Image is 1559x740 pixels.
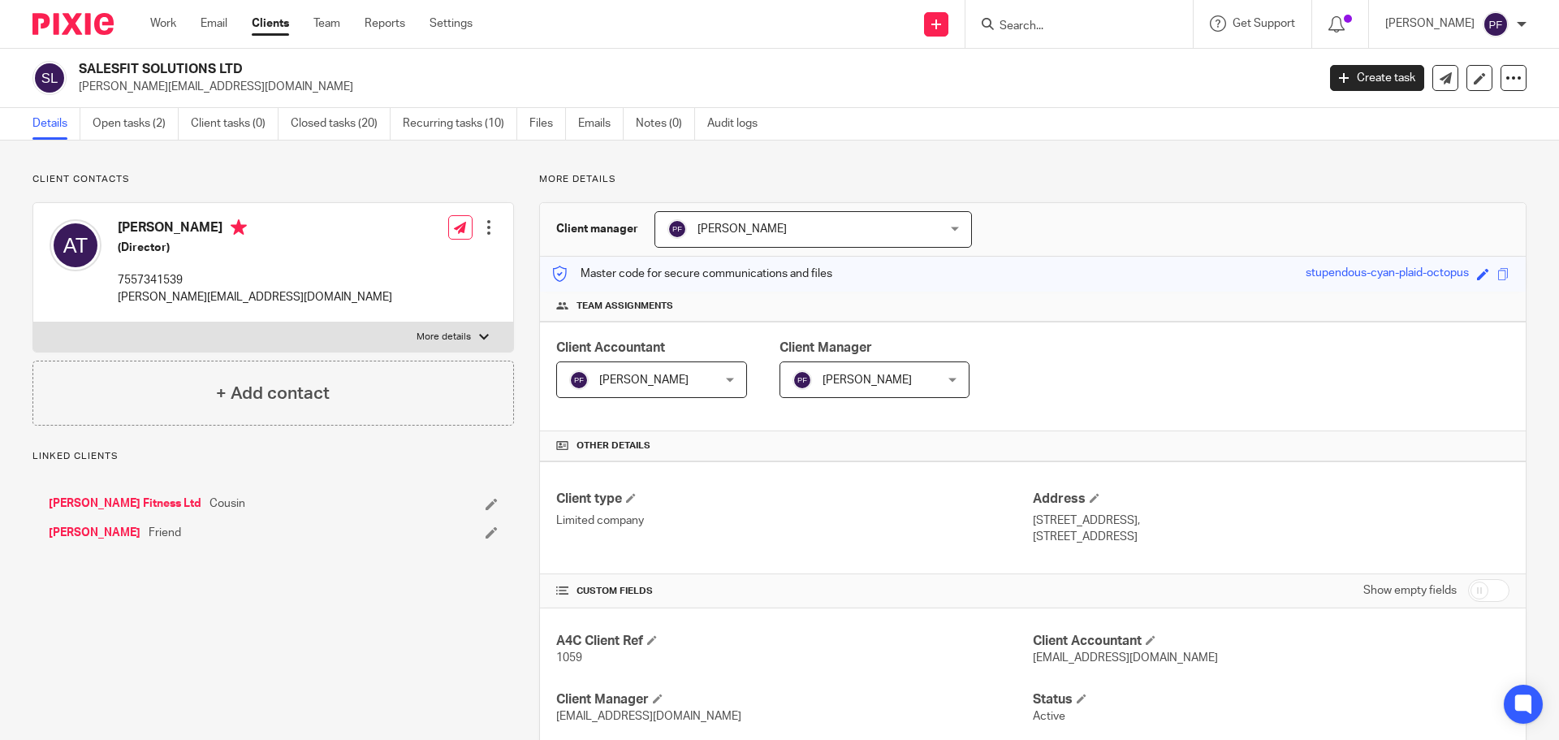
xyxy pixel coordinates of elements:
[252,15,289,32] a: Clients
[32,173,514,186] p: Client contacts
[191,108,279,140] a: Client tasks (0)
[529,108,566,140] a: Files
[50,219,101,271] img: svg%3E
[118,289,392,305] p: [PERSON_NAME][EMAIL_ADDRESS][DOMAIN_NAME]
[32,13,114,35] img: Pixie
[556,221,638,237] h3: Client manager
[49,525,140,541] a: [PERSON_NAME]
[209,495,245,512] span: Cousin
[792,370,812,390] img: svg%3E
[556,513,1033,529] p: Limited company
[823,374,912,386] span: [PERSON_NAME]
[216,381,330,406] h4: + Add contact
[79,61,1060,78] h2: SALESFIT SOLUTIONS LTD
[697,223,787,235] span: [PERSON_NAME]
[556,585,1033,598] h4: CUSTOM FIELDS
[569,370,589,390] img: svg%3E
[1233,18,1295,29] span: Get Support
[552,266,832,282] p: Master code for secure communications and files
[1385,15,1475,32] p: [PERSON_NAME]
[578,108,624,140] a: Emails
[998,19,1144,34] input: Search
[707,108,770,140] a: Audit logs
[556,633,1033,650] h4: A4C Client Ref
[1330,65,1424,91] a: Create task
[150,15,176,32] a: Work
[430,15,473,32] a: Settings
[599,374,689,386] span: [PERSON_NAME]
[201,15,227,32] a: Email
[779,341,872,354] span: Client Manager
[403,108,517,140] a: Recurring tasks (10)
[1033,633,1509,650] h4: Client Accountant
[1033,513,1509,529] p: [STREET_ADDRESS],
[577,300,673,313] span: Team assignments
[577,439,650,452] span: Other details
[93,108,179,140] a: Open tasks (2)
[231,219,247,236] i: Primary
[1033,691,1509,708] h4: Status
[1033,529,1509,545] p: [STREET_ADDRESS]
[556,491,1033,508] h4: Client type
[365,15,405,32] a: Reports
[1306,265,1469,283] div: stupendous-cyan-plaid-octopus
[32,450,514,463] p: Linked clients
[79,79,1306,95] p: [PERSON_NAME][EMAIL_ADDRESS][DOMAIN_NAME]
[417,331,471,344] p: More details
[1363,582,1457,599] label: Show empty fields
[118,219,392,240] h4: [PERSON_NAME]
[556,652,582,664] span: 1059
[1483,11,1509,37] img: svg%3E
[1033,491,1509,508] h4: Address
[149,525,181,541] span: Friend
[291,108,391,140] a: Closed tasks (20)
[313,15,340,32] a: Team
[1033,711,1065,722] span: Active
[539,173,1527,186] p: More details
[118,240,392,256] h5: (Director)
[667,219,687,239] img: svg%3E
[1033,652,1218,664] span: [EMAIL_ADDRESS][DOMAIN_NAME]
[49,495,201,512] a: [PERSON_NAME] Fitness Ltd
[32,61,67,95] img: svg%3E
[32,108,80,140] a: Details
[636,108,695,140] a: Notes (0)
[118,272,392,288] p: 7557341539
[556,711,741,722] span: [EMAIL_ADDRESS][DOMAIN_NAME]
[556,691,1033,708] h4: Client Manager
[556,341,665,354] span: Client Accountant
